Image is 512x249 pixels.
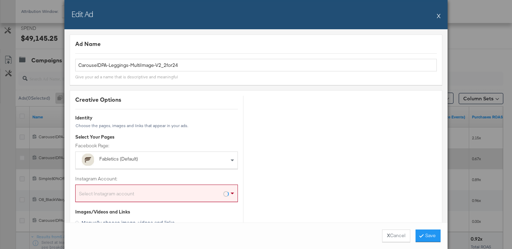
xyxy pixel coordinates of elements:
[76,188,238,202] div: Select Instagram account
[75,134,238,140] div: Select Your Pages
[75,96,238,104] div: Creative Options
[416,229,441,242] button: Save
[75,40,437,48] div: Ad Name
[99,156,184,163] div: Fabletics (Default)
[437,9,441,23] button: X
[387,232,390,239] strong: X
[75,115,238,121] div: Identity
[75,59,437,72] input: Name your ad ...
[75,142,238,149] label: Facebook Page:
[75,123,238,128] div: Choose the pages, images and links that appear in your ads.
[82,219,174,226] span: Manually choose image, videos and links
[71,9,93,19] h2: Edit Ad
[382,229,410,242] button: XCancel
[75,176,238,182] label: Instagram Account:
[75,209,238,215] div: Images/Videos and Links
[75,74,178,80] div: Give your ad a name that is descriptive and meaningful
